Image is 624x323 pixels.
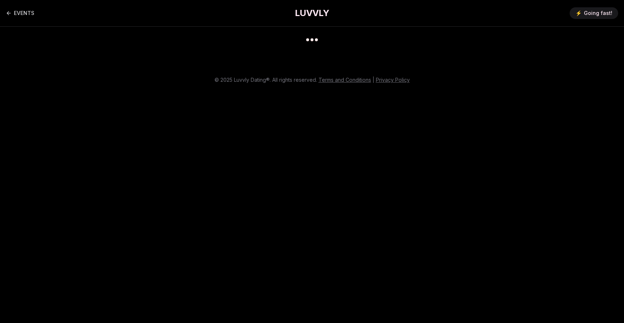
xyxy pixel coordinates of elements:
a: Terms and Conditions [319,77,371,83]
a: Privacy Policy [376,77,410,83]
span: | [373,77,374,83]
a: Back to events [6,6,34,20]
a: LUVVLY [295,7,329,19]
span: Going fast! [584,9,612,17]
span: ⚡️ [575,9,582,17]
